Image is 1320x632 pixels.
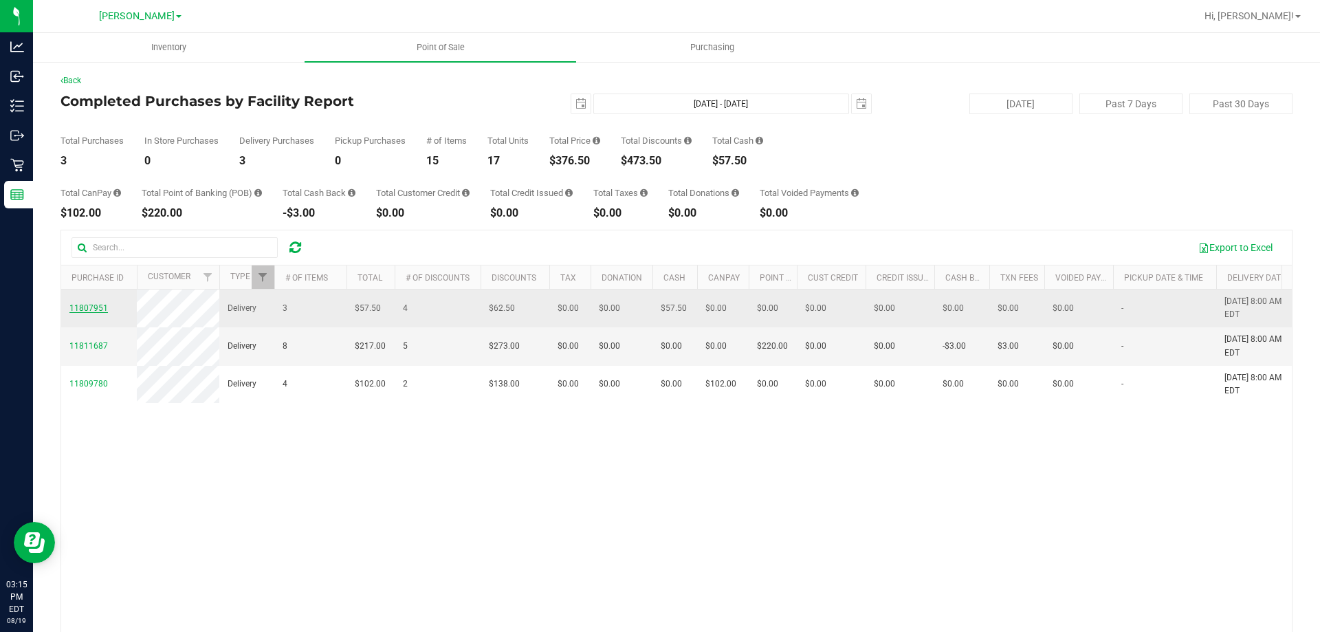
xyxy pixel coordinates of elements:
span: $0.00 [874,340,895,353]
div: Total Discounts [621,136,692,145]
input: Search... [71,237,278,258]
span: - [1121,378,1123,391]
inline-svg: Inventory [10,99,24,113]
span: $102.00 [355,378,386,391]
a: Inventory [33,33,305,62]
i: Sum of all account credit issued for all refunds from returned purchases in the date range. [565,188,573,197]
span: $220.00 [757,340,788,353]
span: $0.00 [805,378,826,391]
a: Back [60,76,81,85]
span: 8 [283,340,287,353]
a: Cust Credit [808,273,858,283]
span: $0.00 [998,302,1019,315]
a: Credit Issued [877,273,934,283]
div: 0 [335,155,406,166]
div: Total Donations [668,188,739,197]
button: Export to Excel [1189,236,1281,259]
div: $0.00 [668,208,739,219]
inline-svg: Inbound [10,69,24,83]
div: Total Credit Issued [490,188,573,197]
span: $0.00 [874,302,895,315]
div: $220.00 [142,208,262,219]
span: Delivery [228,302,256,315]
div: 3 [239,155,314,166]
span: $0.00 [558,302,579,315]
div: Total Taxes [593,188,648,197]
div: $376.50 [549,155,600,166]
span: $62.50 [489,302,515,315]
span: 4 [403,302,408,315]
span: Inventory [133,41,205,54]
a: Cash [663,273,685,283]
div: Total Units [487,136,529,145]
span: 5 [403,340,408,353]
a: Purchasing [576,33,848,62]
span: 11807951 [69,303,108,313]
span: $0.00 [705,340,727,353]
div: Total Price [549,136,600,145]
div: Total Cash Back [283,188,355,197]
div: 17 [487,155,529,166]
div: Pickup Purchases [335,136,406,145]
span: $0.00 [705,302,727,315]
div: Total Purchases [60,136,124,145]
span: $0.00 [1053,302,1074,315]
i: Sum of the discount values applied to the all purchases in the date range. [684,136,692,145]
span: $0.00 [757,302,778,315]
p: 08/19 [6,615,27,626]
span: Delivery [228,378,256,391]
span: Delivery [228,340,256,353]
a: Tax [560,273,576,283]
a: Cash Back [945,273,991,283]
i: Sum of the successful, non-voided cash payment transactions for all purchases in the date range. ... [756,136,763,145]
button: Past 7 Days [1079,94,1182,114]
div: Delivery Purchases [239,136,314,145]
span: Point of Sale [398,41,483,54]
span: $217.00 [355,340,386,353]
div: -$3.00 [283,208,355,219]
span: $0.00 [661,378,682,391]
a: Pickup Date & Time [1124,273,1203,283]
a: Txn Fees [1000,273,1038,283]
div: $473.50 [621,155,692,166]
i: Sum of the successful, non-voided point-of-banking payment transactions, both via payment termina... [254,188,262,197]
a: Point of Sale [305,33,576,62]
p: 03:15 PM EDT [6,578,27,615]
a: Purchase ID [71,273,124,283]
div: Total Customer Credit [376,188,470,197]
span: $0.00 [874,378,895,391]
i: Sum of the successful, non-voided CanPay payment transactions for all purchases in the date range. [113,188,121,197]
span: $102.00 [705,378,736,391]
span: $0.00 [805,340,826,353]
span: $0.00 [1053,340,1074,353]
span: $0.00 [1053,378,1074,391]
div: $57.50 [712,155,763,166]
div: $0.00 [593,208,648,219]
div: # of Items [426,136,467,145]
span: Hi, [PERSON_NAME]! [1204,10,1294,21]
inline-svg: Analytics [10,40,24,54]
div: 3 [60,155,124,166]
span: 11809780 [69,379,108,389]
a: Filter [197,265,219,289]
a: Customer [148,272,190,281]
div: In Store Purchases [144,136,219,145]
div: Total CanPay [60,188,121,197]
i: Sum of all round-up-to-next-dollar total price adjustments for all purchases in the date range. [731,188,739,197]
a: Total [357,273,382,283]
span: $0.00 [943,378,964,391]
span: $0.00 [599,340,620,353]
a: CanPay [708,273,740,283]
button: [DATE] [969,94,1072,114]
i: Sum of the cash-back amounts from rounded-up electronic payments for all purchases in the date ra... [348,188,355,197]
h4: Completed Purchases by Facility Report [60,94,471,109]
div: $0.00 [760,208,859,219]
span: 3 [283,302,287,315]
span: $57.50 [661,302,687,315]
span: select [571,94,591,113]
div: $0.00 [376,208,470,219]
span: [DATE] 8:00 AM EDT [1224,295,1290,321]
div: Total Cash [712,136,763,145]
span: $138.00 [489,378,520,391]
span: $0.00 [599,302,620,315]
